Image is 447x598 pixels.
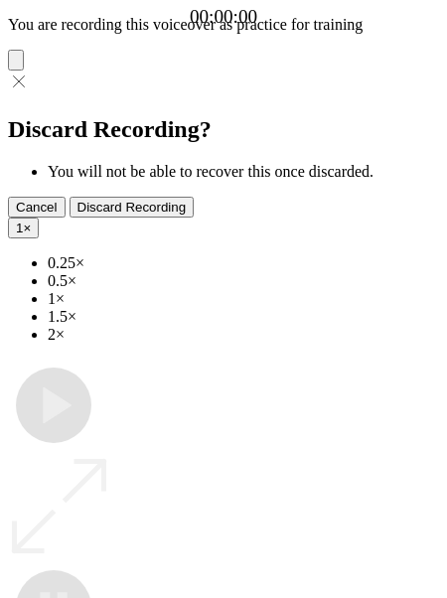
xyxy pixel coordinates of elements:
button: Discard Recording [70,197,195,218]
button: Cancel [8,197,66,218]
button: 1× [8,218,39,238]
li: You will not be able to recover this once discarded. [48,163,439,181]
li: 0.25× [48,254,439,272]
li: 2× [48,326,439,344]
li: 1× [48,290,439,308]
li: 1.5× [48,308,439,326]
span: 1 [16,221,23,235]
p: You are recording this voiceover as practice for training [8,16,439,34]
a: 00:00:00 [190,6,257,28]
h2: Discard Recording? [8,116,439,143]
li: 0.5× [48,272,439,290]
